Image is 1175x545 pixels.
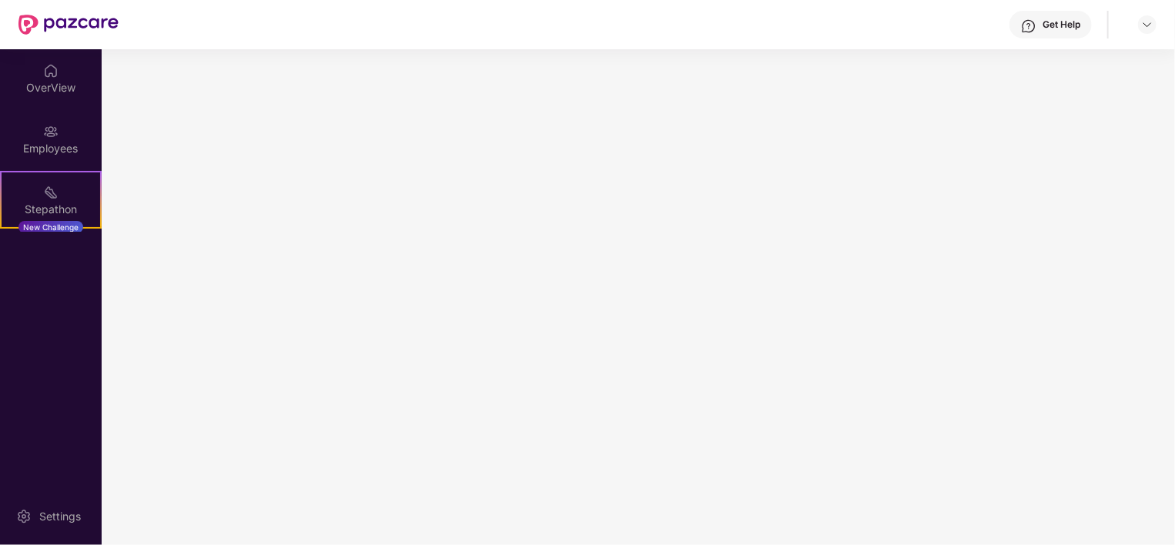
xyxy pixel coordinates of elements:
[1021,18,1036,34] img: svg+xml;base64,PHN2ZyBpZD0iSGVscC0zMngzMiIgeG1sbnM9Imh0dHA6Ly93d3cudzMub3JnLzIwMDAvc3ZnIiB3aWR0aD...
[1141,18,1153,31] img: svg+xml;base64,PHN2ZyBpZD0iRHJvcGRvd24tMzJ4MzIiIHhtbG5zPSJodHRwOi8vd3d3LnczLm9yZy8yMDAwL3N2ZyIgd2...
[1043,18,1080,31] div: Get Help
[43,124,59,139] img: svg+xml;base64,PHN2ZyBpZD0iRW1wbG95ZWVzIiB4bWxucz0iaHR0cDovL3d3dy53My5vcmcvMjAwMC9zdmciIHdpZHRoPS...
[35,509,85,524] div: Settings
[43,185,59,200] img: svg+xml;base64,PHN2ZyB4bWxucz0iaHR0cDovL3d3dy53My5vcmcvMjAwMC9zdmciIHdpZHRoPSIyMSIgaGVpZ2h0PSIyMC...
[18,15,119,35] img: New Pazcare Logo
[43,63,59,79] img: svg+xml;base64,PHN2ZyBpZD0iSG9tZSIgeG1sbnM9Imh0dHA6Ly93d3cudzMub3JnLzIwMDAvc3ZnIiB3aWR0aD0iMjAiIG...
[16,509,32,524] img: svg+xml;base64,PHN2ZyBpZD0iU2V0dGluZy0yMHgyMCIgeG1sbnM9Imh0dHA6Ly93d3cudzMub3JnLzIwMDAvc3ZnIiB3aW...
[18,221,83,233] div: New Challenge
[2,202,100,217] div: Stepathon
